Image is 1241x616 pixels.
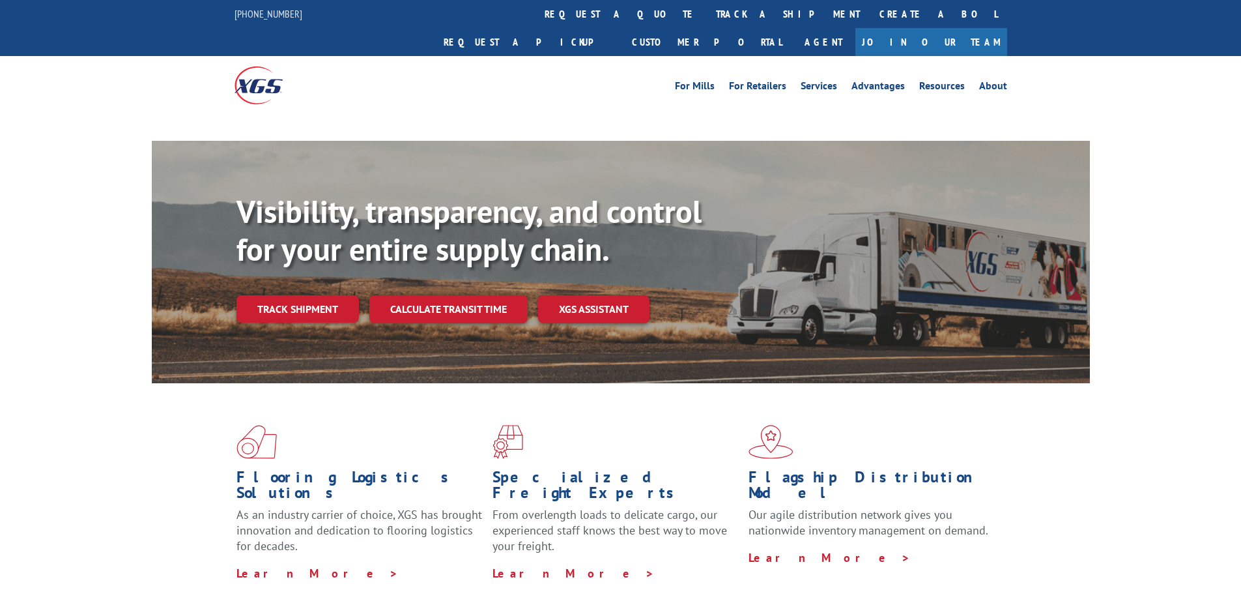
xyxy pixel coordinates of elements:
a: Calculate transit time [369,295,528,323]
h1: Flagship Distribution Model [749,469,995,507]
a: [PHONE_NUMBER] [235,7,302,20]
img: xgs-icon-total-supply-chain-intelligence-red [236,425,277,459]
a: Learn More > [749,550,911,565]
a: Resources [919,81,965,95]
a: Customer Portal [622,28,792,56]
a: Track shipment [236,295,359,323]
a: Advantages [851,81,905,95]
a: XGS ASSISTANT [538,295,649,323]
h1: Flooring Logistics Solutions [236,469,483,507]
a: Services [801,81,837,95]
p: From overlength loads to delicate cargo, our experienced staff knows the best way to move your fr... [492,507,739,565]
h1: Specialized Freight Experts [492,469,739,507]
b: Visibility, transparency, and control for your entire supply chain. [236,191,702,269]
a: For Mills [675,81,715,95]
span: As an industry carrier of choice, XGS has brought innovation and dedication to flooring logistics... [236,507,482,553]
span: Our agile distribution network gives you nationwide inventory management on demand. [749,507,988,538]
a: Request a pickup [434,28,622,56]
a: Join Our Team [855,28,1007,56]
img: xgs-icon-focused-on-flooring-red [492,425,523,459]
a: Learn More > [236,566,399,581]
a: Learn More > [492,566,655,581]
a: For Retailers [729,81,786,95]
a: Agent [792,28,855,56]
a: About [979,81,1007,95]
img: xgs-icon-flagship-distribution-model-red [749,425,793,459]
